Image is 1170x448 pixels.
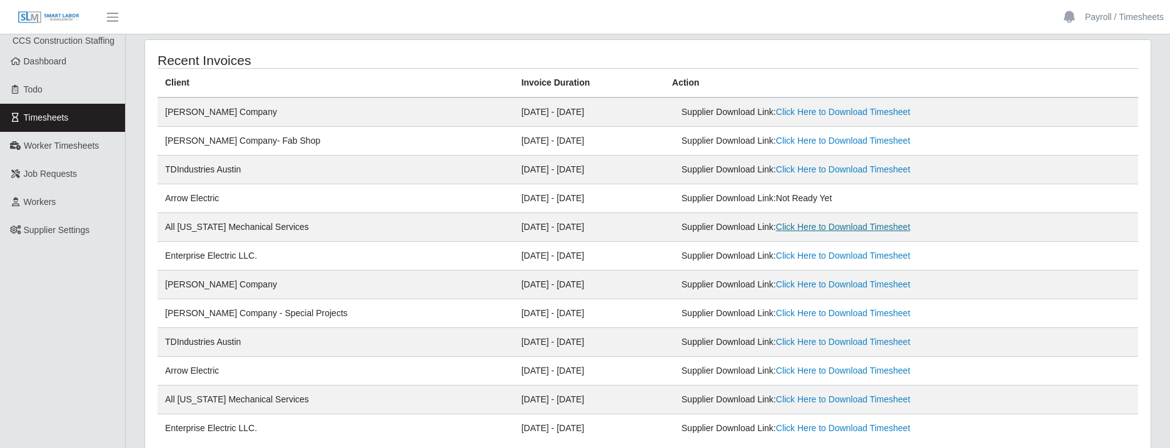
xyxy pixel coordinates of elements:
[682,278,969,291] div: Supplier Download Link:
[514,127,665,156] td: [DATE] - [DATE]
[776,107,910,117] a: Click Here to Download Timesheet
[514,156,665,184] td: [DATE] - [DATE]
[682,134,969,147] div: Supplier Download Link:
[776,136,910,146] a: Click Here to Download Timesheet
[24,169,78,179] span: Job Requests
[24,225,90,235] span: Supplier Settings
[514,414,665,443] td: [DATE] - [DATE]
[514,328,665,357] td: [DATE] - [DATE]
[158,213,514,242] td: All [US_STATE] Mechanical Services
[682,307,969,320] div: Supplier Download Link:
[682,364,969,377] div: Supplier Download Link:
[158,69,514,98] th: Client
[682,221,969,234] div: Supplier Download Link:
[776,164,910,174] a: Click Here to Download Timesheet
[158,357,514,386] td: Arrow Electric
[682,106,969,119] div: Supplier Download Link:
[682,422,969,435] div: Supplier Download Link:
[18,11,80,24] img: SLM Logo
[24,56,67,66] span: Dashboard
[158,271,514,299] td: [PERSON_NAME] Company
[514,242,665,271] td: [DATE] - [DATE]
[776,251,910,261] a: Click Here to Download Timesheet
[24,141,99,151] span: Worker Timesheets
[514,97,665,127] td: [DATE] - [DATE]
[776,366,910,376] a: Click Here to Download Timesheet
[1085,11,1164,24] a: Payroll / Timesheets
[158,299,514,328] td: [PERSON_NAME] Company - Special Projects
[682,249,969,262] div: Supplier Download Link:
[514,271,665,299] td: [DATE] - [DATE]
[24,197,56,207] span: Workers
[158,97,514,127] td: [PERSON_NAME] Company
[514,213,665,242] td: [DATE] - [DATE]
[158,414,514,443] td: Enterprise Electric LLC.
[514,69,665,98] th: Invoice Duration
[665,69,1138,98] th: Action
[158,184,514,213] td: Arrow Electric
[24,112,69,122] span: Timesheets
[776,279,910,289] a: Click Here to Download Timesheet
[776,394,910,404] a: Click Here to Download Timesheet
[776,193,832,203] span: Not Ready Yet
[682,163,969,176] div: Supplier Download Link:
[514,386,665,414] td: [DATE] - [DATE]
[158,242,514,271] td: Enterprise Electric LLC.
[13,36,114,46] span: CCS Construction Staffing
[776,337,910,347] a: Click Here to Download Timesheet
[776,423,910,433] a: Click Here to Download Timesheet
[776,222,910,232] a: Click Here to Download Timesheet
[682,192,969,205] div: Supplier Download Link:
[158,127,514,156] td: [PERSON_NAME] Company- Fab Shop
[158,328,514,357] td: TDIndustries Austin
[776,308,910,318] a: Click Here to Download Timesheet
[514,184,665,213] td: [DATE] - [DATE]
[158,156,514,184] td: TDIndustries Austin
[682,393,969,406] div: Supplier Download Link:
[682,336,969,349] div: Supplier Download Link:
[514,357,665,386] td: [DATE] - [DATE]
[158,52,555,68] h4: Recent Invoices
[158,386,514,414] td: All [US_STATE] Mechanical Services
[514,299,665,328] td: [DATE] - [DATE]
[24,84,43,94] span: Todo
